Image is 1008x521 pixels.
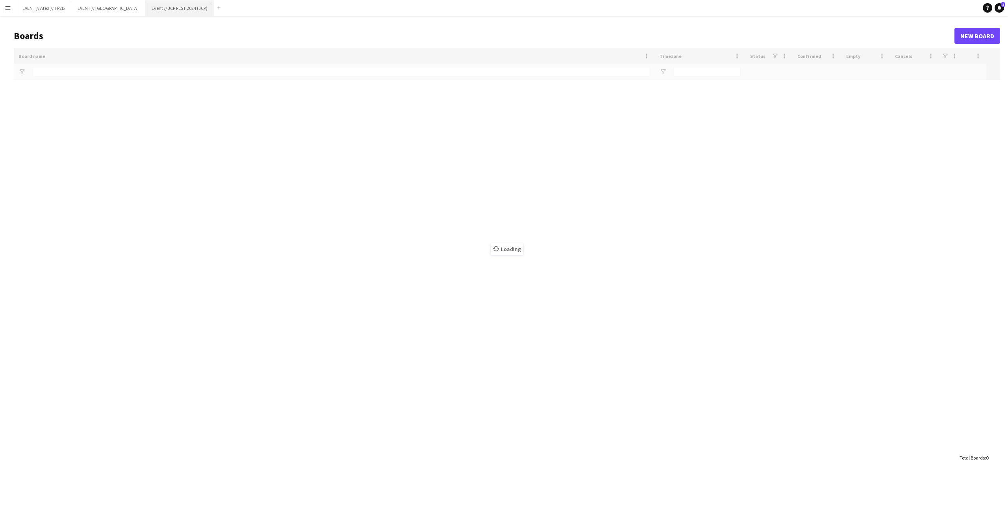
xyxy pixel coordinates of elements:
[960,455,985,461] span: Total Boards
[986,455,988,461] span: 0
[145,0,214,16] button: Event // JCP FEST 2024 (JCP)
[491,243,523,255] span: Loading
[1001,2,1005,7] span: 2
[960,450,988,465] div: :
[954,28,1000,44] a: New Board
[71,0,145,16] button: EVENT // [GEOGRAPHIC_DATA]
[995,3,1004,13] a: 2
[14,30,954,42] h1: Boards
[16,0,71,16] button: EVENT // Atea // TP2B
